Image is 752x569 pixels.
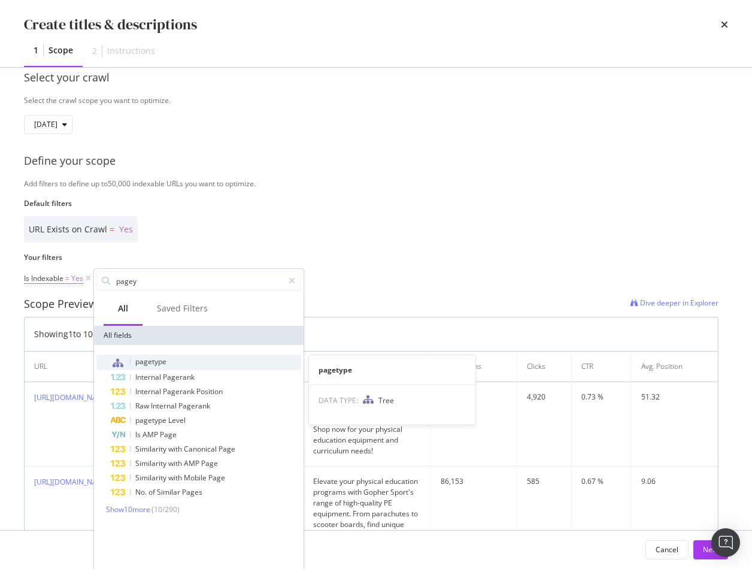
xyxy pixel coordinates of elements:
[24,178,728,189] div: Add filters to define up to 50,000 indexable URLs you want to optimize.
[135,473,168,483] span: Similarity
[157,487,182,497] span: Similar
[71,270,83,287] span: Yes
[135,401,151,411] span: Raw
[572,352,632,382] th: CTR
[656,544,678,555] div: Cancel
[178,401,210,411] span: Pagerank
[135,444,168,454] span: Similarity
[34,392,110,402] a: [URL][DOMAIN_NAME]
[24,296,127,312] div: Scope Preview (6747)
[168,473,184,483] span: with
[135,415,168,425] span: pagetype
[711,528,740,557] div: Open Intercom Messenger
[641,476,708,487] div: 9.06
[24,14,197,35] div: Create titles & descriptions
[92,45,97,57] div: 2
[309,365,475,375] div: pagetype
[24,95,728,105] div: Select the crawl scope you want to optimize.
[645,540,689,559] button: Cancel
[441,476,507,487] div: 86,153
[581,392,621,402] div: 0.73 %
[208,473,225,483] span: Page
[107,45,155,57] div: Instructions
[163,372,195,382] span: Pagerank
[142,429,160,440] span: AMP
[378,395,394,405] span: Tree
[24,70,728,86] div: Select your crawl
[34,328,150,340] div: Showing 1 to 10 of 6747 entries
[163,386,196,397] span: Pagerank
[48,44,73,56] div: Scope
[517,352,572,382] th: Clicks
[34,119,57,129] span: 2025 Aug. 28th
[630,296,718,312] a: Dive deeper in Explorer
[24,198,718,208] label: Default filters
[184,444,219,454] span: Canonical
[640,298,718,308] span: Dive deeper in Explorer
[304,352,432,382] th: Description
[693,540,728,559] button: Next
[168,415,186,425] span: Level
[581,476,621,487] div: 0.67 %
[65,273,69,283] span: =
[219,444,235,454] span: Page
[24,153,728,169] div: Define your scope
[110,223,114,235] span: =
[641,392,708,402] div: 51.32
[135,458,168,468] span: Similarity
[184,473,208,483] span: Mobile
[431,352,517,382] th: Impressions
[182,487,202,497] span: Pages
[135,356,166,367] span: pagetype
[135,487,148,497] span: No.
[118,302,128,314] div: All
[34,44,38,56] div: 1
[24,115,72,134] button: [DATE]
[632,352,718,382] th: Avg. Position
[703,544,718,555] div: Next
[157,302,208,314] div: Saved Filters
[115,272,283,290] input: Search by field name
[24,273,63,283] span: Is Indexable
[29,223,107,235] span: URL Exists on Crawl
[151,504,180,514] span: ( 10 / 290 )
[527,392,562,402] div: 4,920
[34,477,110,487] a: [URL][DOMAIN_NAME]
[201,458,218,468] span: Page
[25,352,195,382] th: URL
[151,401,178,411] span: Internal
[135,372,163,382] span: Internal
[94,326,304,345] div: All fields
[24,252,718,262] label: Your filters
[527,476,562,487] div: 585
[135,386,163,397] span: Internal
[184,458,201,468] span: AMP
[106,504,150,514] span: Show 10 more
[319,395,358,405] span: DATA TYPE:
[168,444,184,454] span: with
[196,386,223,397] span: Position
[135,429,142,440] span: Is
[721,14,728,35] div: times
[313,476,422,562] div: Elevate your physical education programs with Gopher Sport's range of high-quality PE equipment. ...
[160,429,177,440] span: Page
[168,458,184,468] span: with
[119,223,133,235] span: Yes
[148,487,157,497] span: of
